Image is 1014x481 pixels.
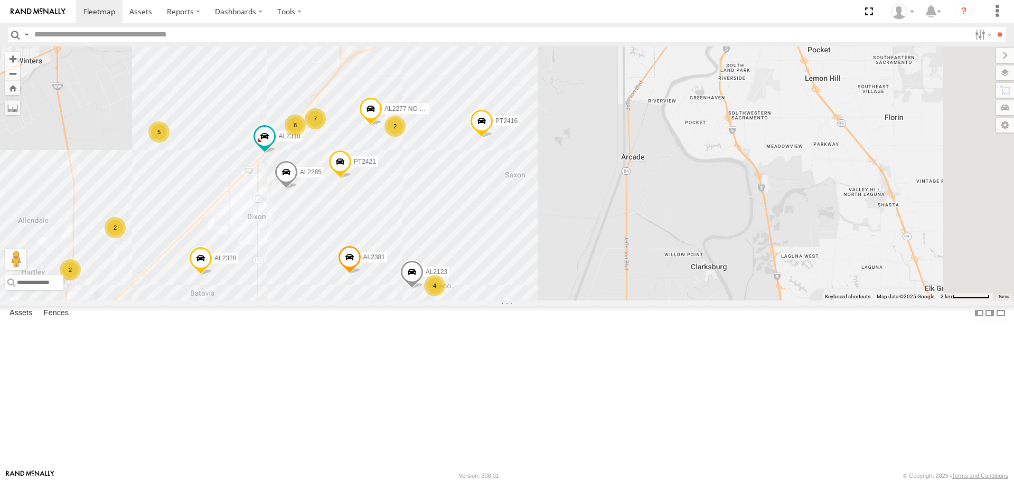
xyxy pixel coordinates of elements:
a: Terms (opens in new tab) [998,294,1009,298]
label: Dock Summary Table to the Right [984,306,995,321]
label: Dock Summary Table to the Left [974,306,984,321]
span: 2 km [941,294,952,299]
span: Map data ©2025 Google [877,294,934,299]
div: 8 [285,115,306,136]
label: Hide Summary Table [996,306,1006,321]
div: 5 [148,121,170,143]
button: Map Scale: 2 km per 67 pixels [937,293,993,300]
button: Keyboard shortcuts [825,293,870,300]
button: Zoom in [5,52,20,66]
i: ? [955,3,972,20]
label: Map Settings [996,118,1014,133]
span: AL2310 [278,133,300,140]
span: AL2277 NO EXT. [384,106,433,113]
label: Search Filter Options [971,27,993,42]
img: rand-logo.svg [11,8,65,15]
label: Search Query [22,27,31,42]
div: © Copyright 2025 - [903,473,1008,479]
div: 2 [105,217,126,238]
span: AL2381 [363,253,385,261]
button: Zoom Home [5,81,20,95]
label: Fences [39,306,74,321]
div: 4 [424,275,445,296]
span: PT2416 [495,118,518,125]
span: AL2123 [426,269,447,276]
span: AL2285 [300,169,322,176]
a: Visit our Website [6,470,54,481]
button: Drag Pegman onto the map to open Street View [5,249,26,270]
div: 2 [60,259,81,280]
div: David Lowrie [887,4,918,20]
label: Assets [4,306,37,321]
span: PT2421 [354,158,376,165]
label: Measure [5,100,20,115]
div: 2 [384,116,406,137]
span: AL2328 [214,254,236,262]
div: 7 [305,108,326,129]
div: Version: 308.01 [459,473,499,479]
button: Zoom out [5,66,20,81]
a: Terms and Conditions [952,473,1008,479]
